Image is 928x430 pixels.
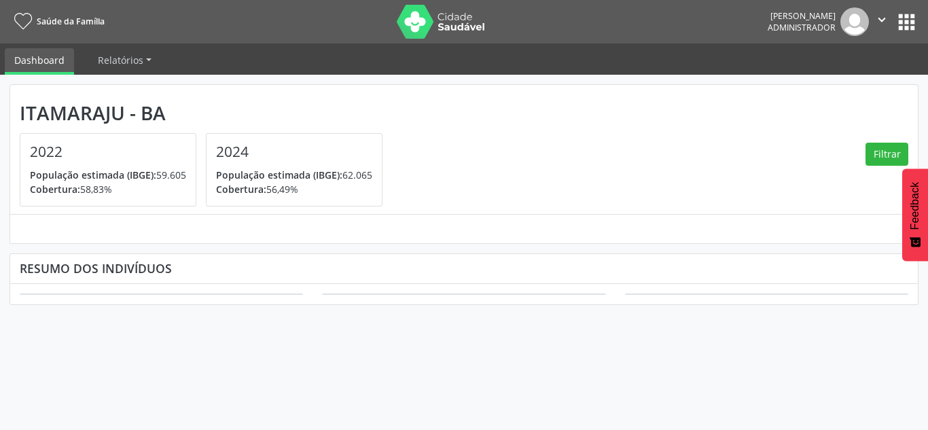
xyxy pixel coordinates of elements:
[895,10,918,34] button: apps
[840,7,869,36] img: img
[216,168,342,181] span: População estimada (IBGE):
[30,182,186,196] p: 58,83%
[216,143,372,160] h4: 2024
[909,182,921,230] span: Feedback
[98,54,143,67] span: Relatórios
[874,12,889,27] i: 
[865,143,908,166] button: Filtrar
[20,102,392,124] div: Itamaraju - BA
[869,7,895,36] button: 
[37,16,105,27] span: Saúde da Família
[216,183,266,196] span: Cobertura:
[216,182,372,196] p: 56,49%
[5,48,74,75] a: Dashboard
[768,22,836,33] span: Administrador
[20,261,908,276] div: Resumo dos indivíduos
[30,143,186,160] h4: 2022
[30,183,80,196] span: Cobertura:
[88,48,161,72] a: Relatórios
[902,168,928,261] button: Feedback - Mostrar pesquisa
[30,168,156,181] span: População estimada (IBGE):
[10,10,105,33] a: Saúde da Família
[216,168,372,182] p: 62.065
[768,10,836,22] div: [PERSON_NAME]
[30,168,186,182] p: 59.605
